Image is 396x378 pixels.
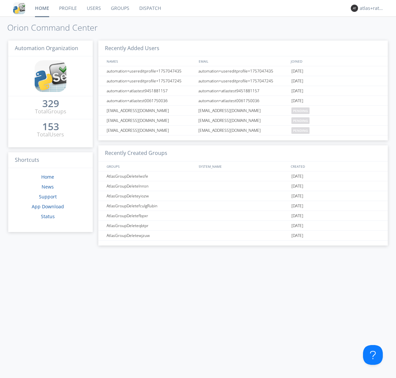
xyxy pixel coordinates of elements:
[39,193,57,200] a: Support
[98,106,388,116] a: [EMAIL_ADDRESS][DOMAIN_NAME][EMAIL_ADDRESS][DOMAIN_NAME]pending
[197,126,290,135] div: [EMAIL_ADDRESS][DOMAIN_NAME]
[98,201,388,211] a: AtlasGroupDeletefculgRubin[DATE]
[105,191,196,201] div: AtlasGroupDeleteyiozw
[98,145,388,161] h3: Recently Created Groups
[105,221,196,230] div: AtlasGroupDeleteqbtpr
[105,211,196,220] div: AtlasGroupDeletefbpxr
[291,96,303,106] span: [DATE]
[197,76,290,86] div: automation+usereditprofile+1757047245
[98,171,388,181] a: AtlasGroupDeletelwsfe[DATE]
[105,106,196,115] div: [EMAIL_ADDRESS][DOMAIN_NAME]
[291,201,303,211] span: [DATE]
[41,174,54,180] a: Home
[98,181,388,191] a: AtlasGroupDeletelnnsn[DATE]
[197,86,290,96] div: automation+atlastest9451881157
[197,96,290,105] div: automation+atlastest0061750036
[289,56,381,66] div: JOINED
[42,100,59,108] a: 329
[98,116,388,126] a: [EMAIL_ADDRESS][DOMAIN_NAME][EMAIL_ADDRESS][DOMAIN_NAME]pending
[42,100,59,107] div: 329
[105,126,196,135] div: [EMAIL_ADDRESS][DOMAIN_NAME]
[291,127,310,134] span: pending
[98,231,388,241] a: AtlasGroupDeletewjzuw[DATE]
[98,86,388,96] a: automation+atlastest9451881157automation+atlastest9451881157[DATE]
[105,201,196,211] div: AtlasGroupDeletefculgRubin
[291,86,303,96] span: [DATE]
[291,231,303,241] span: [DATE]
[105,56,195,66] div: NAMES
[42,184,54,190] a: News
[197,116,290,125] div: [EMAIL_ADDRESS][DOMAIN_NAME]
[41,213,55,219] a: Status
[98,191,388,201] a: AtlasGroupDeleteyiozw[DATE]
[197,161,289,171] div: SYSTEM_NAME
[98,41,388,57] h3: Recently Added Users
[98,211,388,221] a: AtlasGroupDeletefbpxr[DATE]
[42,123,59,131] a: 153
[98,76,388,86] a: automation+usereditprofile+1757047245automation+usereditprofile+1757047245[DATE]
[98,126,388,135] a: [EMAIL_ADDRESS][DOMAIN_NAME][EMAIL_ADDRESS][DOMAIN_NAME]pending
[291,221,303,231] span: [DATE]
[98,66,388,76] a: automation+usereditprofile+1757047435automation+usereditprofile+1757047435[DATE]
[351,5,358,12] img: 373638.png
[105,171,196,181] div: AtlasGroupDeletelwsfe
[105,181,196,191] div: AtlasGroupDeletelnnsn
[291,76,303,86] span: [DATE]
[105,161,195,171] div: GROUPS
[363,345,383,365] iframe: Toggle Customer Support
[291,181,303,191] span: [DATE]
[105,231,196,240] div: AtlasGroupDeletewjzuw
[197,106,290,115] div: [EMAIL_ADDRESS][DOMAIN_NAME]
[289,161,381,171] div: CREATED
[98,221,388,231] a: AtlasGroupDeleteqbtpr[DATE]
[105,86,196,96] div: automation+atlastest9451881157
[291,191,303,201] span: [DATE]
[105,76,196,86] div: automation+usereditprofile+1757047245
[360,5,384,12] div: atlas+ratelimit
[35,60,66,92] img: cddb5a64eb264b2086981ab96f4c1ba7
[15,44,78,52] span: Automation Organization
[105,66,196,76] div: automation+usereditprofile+1757047435
[32,203,64,210] a: App Download
[98,96,388,106] a: automation+atlastest0061750036automation+atlastest0061750036[DATE]
[291,107,310,114] span: pending
[197,66,290,76] div: automation+usereditprofile+1757047435
[13,2,25,14] img: cddb5a64eb264b2086981ab96f4c1ba7
[291,66,303,76] span: [DATE]
[197,56,289,66] div: EMAIL
[42,123,59,130] div: 153
[291,171,303,181] span: [DATE]
[8,152,93,168] h3: Shortcuts
[291,211,303,221] span: [DATE]
[35,108,66,115] div: Total Groups
[105,116,196,125] div: [EMAIL_ADDRESS][DOMAIN_NAME]
[291,117,310,124] span: pending
[37,131,64,138] div: Total Users
[105,96,196,105] div: automation+atlastest0061750036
